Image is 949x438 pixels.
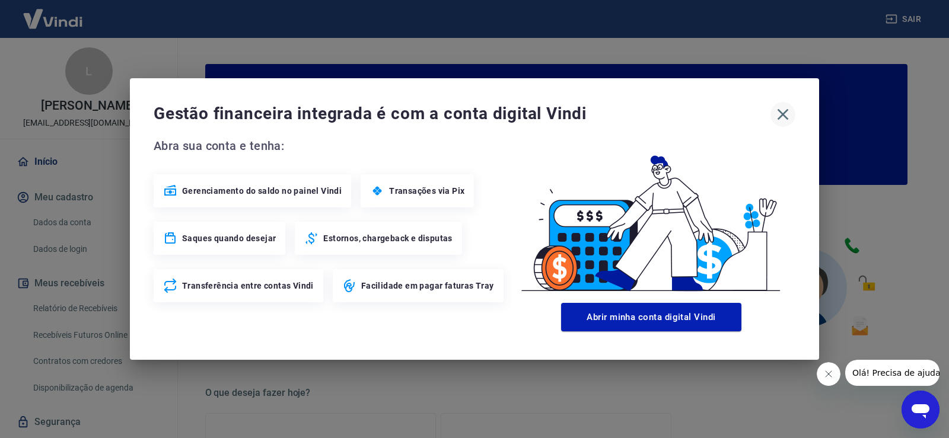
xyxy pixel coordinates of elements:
img: Good Billing [507,136,795,298]
iframe: Mensagem da empresa [845,360,940,386]
iframe: Botão para abrir a janela de mensagens [902,391,940,429]
span: Gerenciamento do saldo no painel Vindi [182,185,342,197]
span: Facilidade em pagar faturas Tray [361,280,494,292]
span: Saques quando desejar [182,232,276,244]
span: Abra sua conta e tenha: [154,136,507,155]
iframe: Fechar mensagem [817,362,840,386]
button: Abrir minha conta digital Vindi [561,303,741,331]
span: Transações via Pix [389,185,464,197]
span: Gestão financeira integrada é com a conta digital Vindi [154,102,770,126]
span: Olá! Precisa de ajuda? [7,8,100,18]
span: Transferência entre contas Vindi [182,280,314,292]
span: Estornos, chargeback e disputas [323,232,452,244]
